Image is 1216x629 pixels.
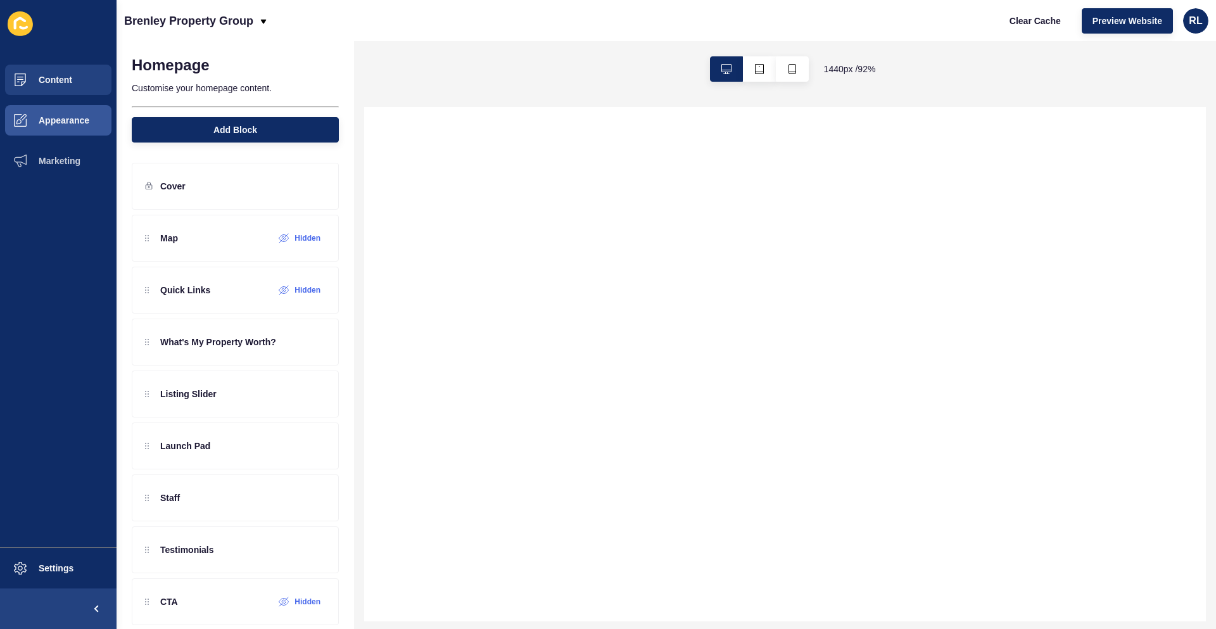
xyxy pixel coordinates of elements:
[124,5,253,37] p: Brenley Property Group
[999,8,1072,34] button: Clear Cache
[160,595,178,608] p: CTA
[824,63,876,75] span: 1440 px / 92 %
[132,74,339,102] p: Customise your homepage content.
[160,440,210,452] p: Launch Pad
[1092,15,1162,27] span: Preview Website
[160,180,186,193] p: Cover
[294,597,320,607] label: Hidden
[294,285,320,295] label: Hidden
[1010,15,1061,27] span: Clear Cache
[294,233,320,243] label: Hidden
[160,232,178,245] p: Map
[160,388,217,400] p: Listing Slider
[132,117,339,143] button: Add Block
[132,56,210,74] h1: Homepage
[1082,8,1173,34] button: Preview Website
[160,492,180,504] p: Staff
[160,284,210,296] p: Quick Links
[160,336,276,348] p: What's My Property Worth?
[1189,15,1202,27] span: RL
[213,124,257,136] span: Add Block
[160,543,214,556] p: Testimonials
